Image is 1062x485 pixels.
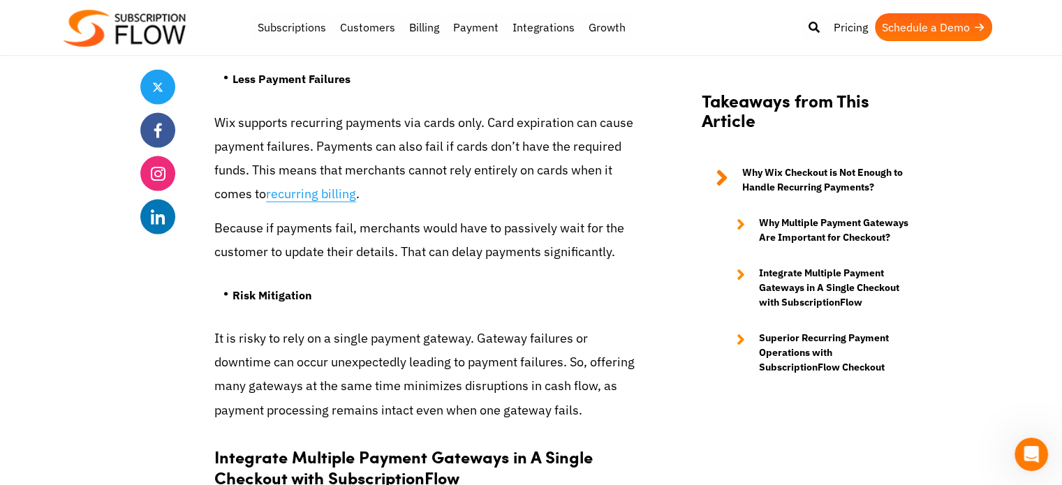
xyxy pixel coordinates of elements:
[759,331,908,375] strong: Superior Recurring Payment Operations with SubscriptionFlow Checkout
[214,327,644,422] p: It is risky to rely on a single payment gateway. Gateway failures or downtime can occur unexpecte...
[827,13,875,41] a: Pricing
[742,165,908,195] strong: Why Wix Checkout is Not Enough to Handle Recurring Payments?
[702,90,908,144] h2: Takeaways from This Article
[759,266,908,310] strong: Integrate Multiple Payment Gateways in A Single Checkout with SubscriptionFlow
[875,13,992,41] a: Schedule a Demo
[233,72,351,86] strong: Less Payment Failures
[759,216,908,245] strong: Why Multiple Payment Gateways Are Important for Checkout?
[446,13,506,41] a: Payment
[723,331,908,375] a: Superior Recurring Payment Operations with SubscriptionFlow Checkout
[1015,438,1048,471] iframe: Intercom live chat
[702,165,908,195] a: Why Wix Checkout is Not Enough to Handle Recurring Payments?
[266,186,356,202] a: recurring billing
[723,216,908,245] a: Why Multiple Payment Gateways Are Important for Checkout?
[233,288,312,302] strong: Risk Mitigation
[402,13,446,41] a: Billing
[64,10,186,47] img: Subscriptionflow
[251,13,333,41] a: Subscriptions
[214,216,644,264] p: Because if payments fail, merchants would have to passively wait for the customer to update their...
[506,13,582,41] a: Integrations
[582,13,633,41] a: Growth
[723,266,908,310] a: Integrate Multiple Payment Gateways in A Single Checkout with SubscriptionFlow
[214,111,644,207] p: Wix supports recurring payments via cards only. Card expiration can cause payment failures. Payme...
[333,13,402,41] a: Customers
